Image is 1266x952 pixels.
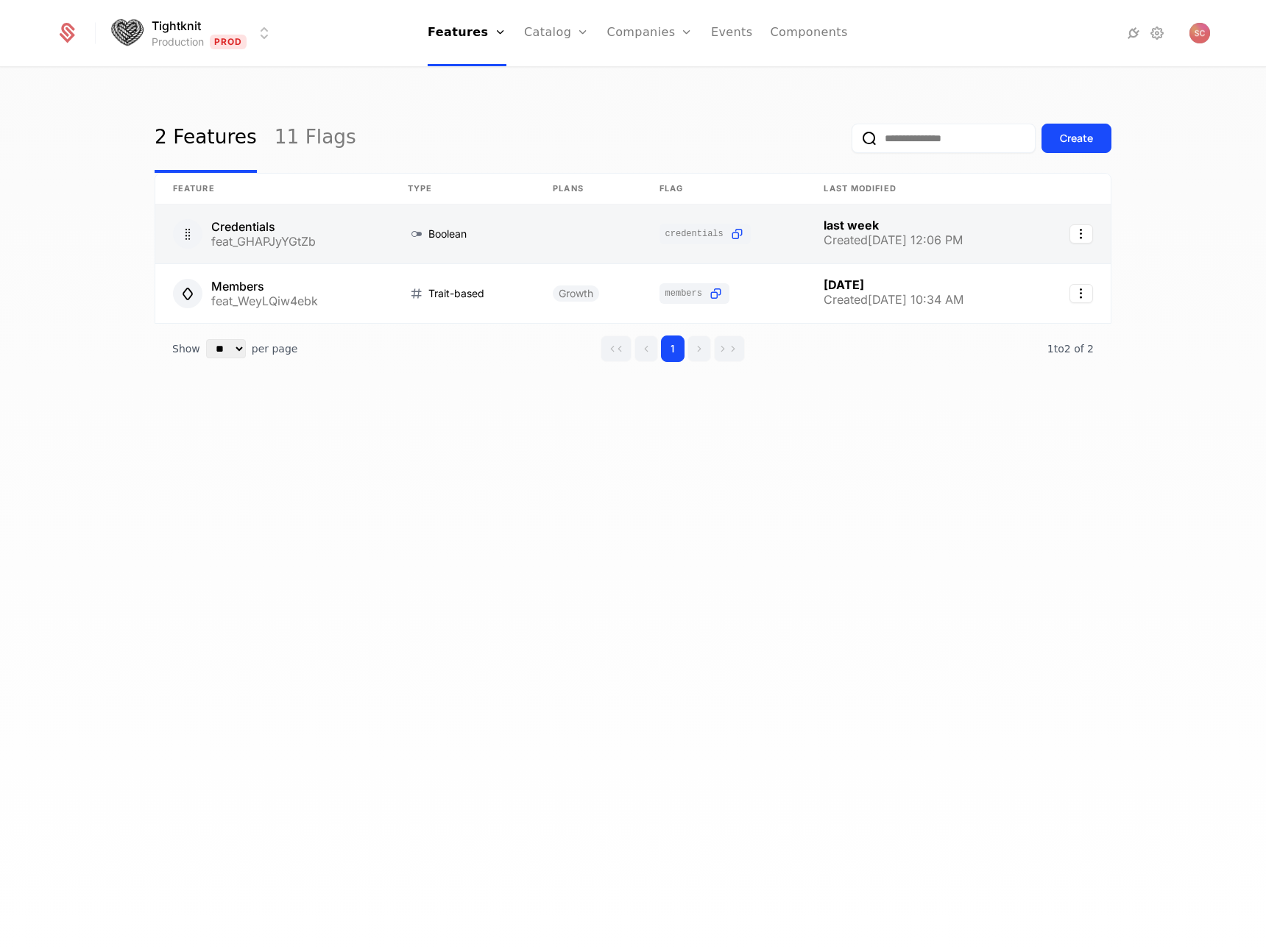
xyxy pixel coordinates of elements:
[1047,343,1094,355] span: 2
[1042,124,1111,153] button: Create
[806,174,1033,205] th: Last Modified
[155,104,257,173] a: 2 Features
[634,335,658,362] button: Go to previous page
[109,15,144,51] img: Tightknit
[1060,131,1093,146] div: Create
[206,339,246,358] select: Select page size
[714,335,745,362] button: Go to last page
[152,17,201,35] span: Tightknit
[661,335,685,362] button: Go to page 1
[1125,24,1142,42] a: Integrations
[275,104,356,173] a: 11 Flags
[535,174,641,205] th: Plans
[152,35,204,49] div: Production
[1069,224,1093,244] button: Select action
[1148,24,1166,42] a: Settings
[252,341,298,356] span: per page
[642,174,807,205] th: Flag
[390,174,536,205] th: Type
[1189,23,1210,43] button: Open user button
[601,335,632,362] button: Go to first page
[1069,284,1093,303] button: Select action
[113,17,274,49] button: Select environment
[1189,23,1210,43] img: Stephen Cook
[601,335,745,362] div: Page navigation
[155,324,1111,374] div: Table pagination
[155,174,390,205] th: Feature
[687,335,711,362] button: Go to next page
[172,341,200,356] span: Show
[210,35,247,49] span: Prod
[1047,343,1087,355] span: 1 to 2 of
